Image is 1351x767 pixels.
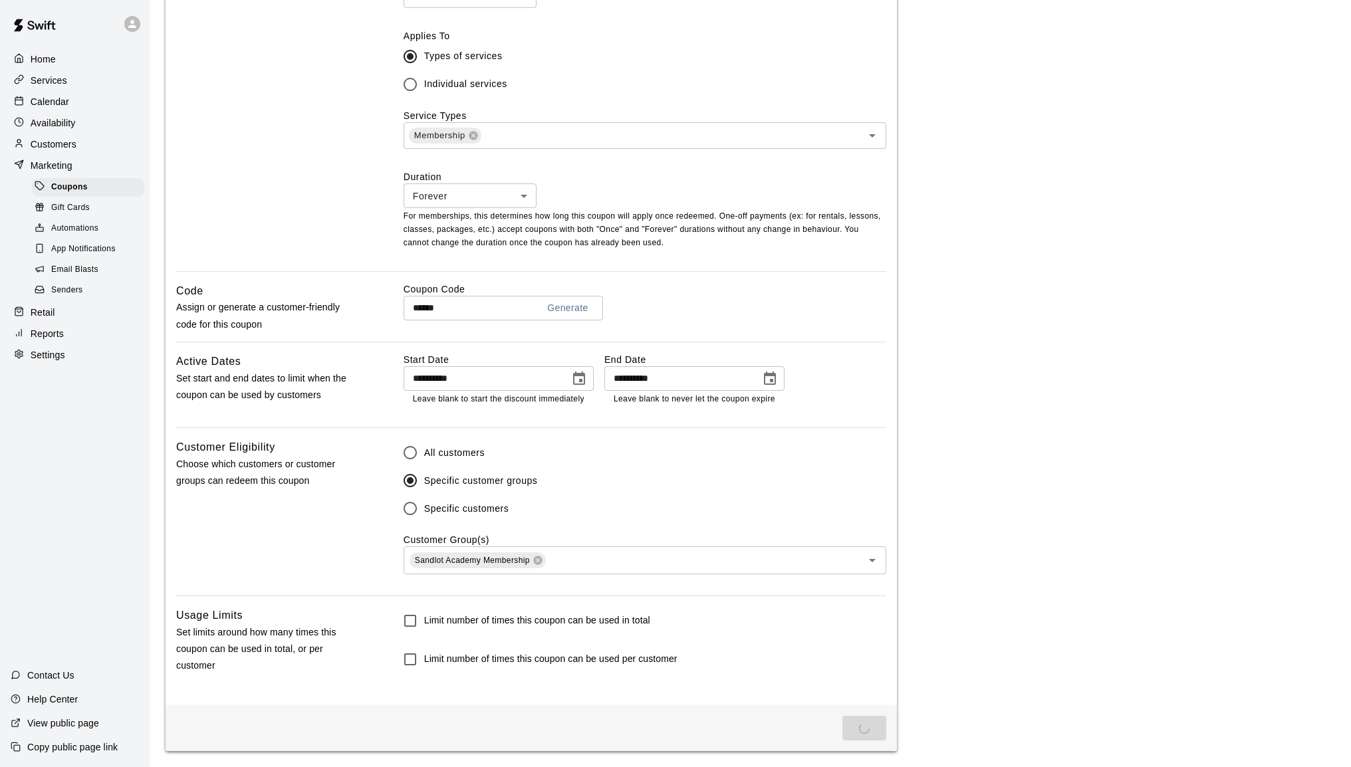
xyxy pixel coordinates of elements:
[51,243,116,256] span: App Notifications
[404,282,886,296] label: Coupon Code
[27,669,74,682] p: Contact Us
[51,263,98,276] span: Email Blasts
[176,624,361,675] p: Set limits around how many times this coupon can be used in total, or per customer
[176,439,275,456] h6: Customer Eligibility
[409,129,471,142] span: Membership
[404,353,594,366] label: Start Date
[424,446,485,460] span: All customers
[32,281,144,300] div: Senders
[410,552,546,568] div: Sandlot Academy Membership
[757,366,783,392] button: Choose date, selected date is Dec 31, 2025
[11,324,139,344] a: Reports
[404,534,489,545] label: Customer Group(s)
[11,302,139,322] a: Retail
[51,222,98,235] span: Automations
[32,280,150,301] a: Senders
[863,126,882,145] button: Open
[11,113,139,133] a: Availability
[51,284,83,297] span: Senders
[31,348,65,362] p: Settings
[424,77,507,91] span: Individual services
[404,170,886,183] label: Duration
[31,306,55,319] p: Retail
[404,183,537,208] div: Forever
[31,116,76,130] p: Availability
[32,178,144,197] div: Coupons
[32,177,150,197] a: Coupons
[604,353,785,366] label: End Date
[424,49,503,63] span: Types of services
[404,210,886,250] p: For memberships, this determines how long this coupon will apply once redeemed. One-off payments ...
[11,70,139,90] a: Services
[176,299,361,332] p: Assign or generate a customer-friendly code for this coupon
[424,613,650,628] h6: Limit number of times this coupon can be used in total
[27,693,78,706] p: Help Center
[863,551,882,570] button: Open
[11,345,139,365] a: Settings
[176,607,243,624] h6: Usage Limits
[32,239,150,260] a: App Notifications
[404,110,467,121] label: Service Types
[32,219,150,239] a: Automations
[415,556,530,565] span: Sandlot Academy Membership
[31,138,76,151] p: Customers
[31,327,64,340] p: Reports
[32,260,150,280] a: Email Blasts
[31,159,72,172] p: Marketing
[31,74,67,87] p: Services
[11,49,139,69] a: Home
[32,219,144,238] div: Automations
[614,393,775,406] p: Leave blank to never let the coupon expire
[11,156,139,175] a: Marketing
[11,134,139,154] a: Customers
[413,393,584,406] p: Leave blank to start the discount immediately
[176,370,361,403] p: Set start and end dates to limit when the coupon can be used by customers
[32,199,144,217] div: Gift Cards
[51,181,88,194] span: Coupons
[566,366,592,392] button: Choose date, selected date is Sep 15, 2025
[32,197,150,218] a: Gift Cards
[11,92,139,112] a: Calendar
[404,29,886,43] label: Applies To
[542,296,594,320] button: Generate
[424,652,677,667] h6: Limit number of times this coupon can be used per customer
[31,95,69,108] p: Calendar
[176,282,203,300] h6: Code
[32,261,144,279] div: Email Blasts
[176,456,361,489] p: Choose which customers or customer groups can redeem this coupon
[27,740,118,754] p: Copy public page link
[27,716,99,730] p: View public page
[51,201,90,215] span: Gift Cards
[409,128,481,144] div: Membership
[424,502,509,516] span: Specific customers
[32,240,144,259] div: App Notifications
[176,353,241,370] h6: Active Dates
[424,474,538,488] span: Specific customer groups
[31,53,56,66] p: Home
